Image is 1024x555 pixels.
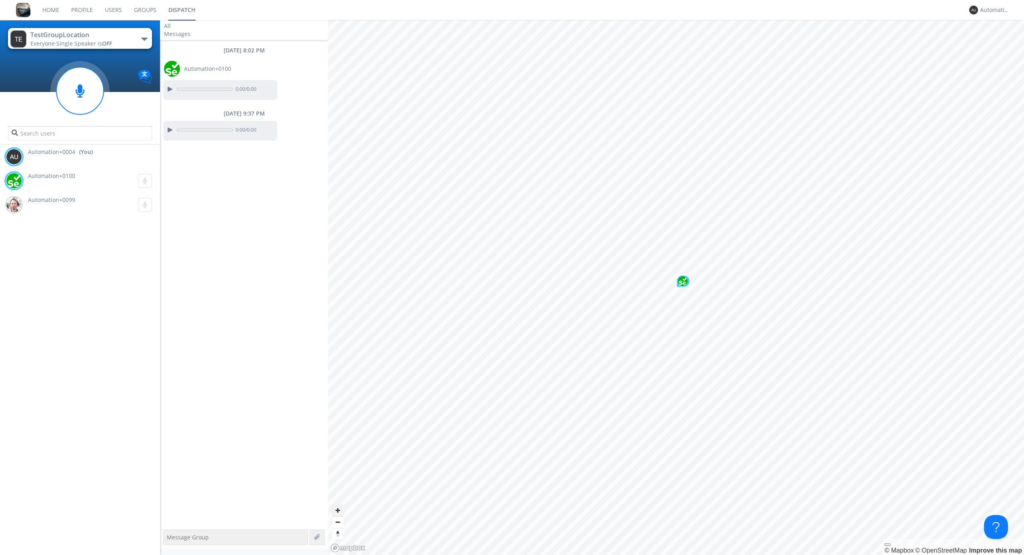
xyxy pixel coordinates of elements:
span: Automation+0100 [184,65,231,73]
div: Everyone · [30,40,120,48]
div: TestGroupLocation [30,30,120,40]
span: OFF [102,40,112,47]
iframe: Toggle Customer Support [984,515,1008,539]
span: Single Speaker is [56,40,112,47]
a: Map feedback [969,547,1022,554]
div: (You) [79,148,93,156]
img: caret-down-sm.svg [203,29,206,31]
div: Map marker [676,275,690,287]
img: 373638.png [6,149,22,165]
button: Zoom in [332,505,344,516]
div: All Messages [164,22,196,38]
span: Automation+0004 [28,148,75,156]
img: 373638.png [969,6,978,14]
a: OpenStreetMap [915,547,967,554]
button: Reset bearing to north [332,528,344,539]
img: 1d6f5aa125064724806496497f14335c [6,173,22,189]
img: 1d6f5aa125064724806496497f14335c [164,61,180,77]
button: TestGroupLocationEveryone·Single Speaker isOFF [8,28,152,49]
button: Toggle attribution [884,543,891,546]
div: Automation+0004 [980,6,1010,14]
img: 8ff700cf5bab4eb8a436322861af2272 [16,3,30,17]
a: Mapbox [884,547,914,554]
img: 188aebdfe36046648fc345ac6d114d07 [6,197,22,213]
a: Mapbox logo [330,543,366,553]
img: download media button [259,126,265,132]
img: Translation enabled [138,70,152,84]
div: [DATE] 9:37 PM [160,110,328,118]
input: Search users [8,126,152,140]
img: download media button [259,86,265,91]
img: 373638.png [10,30,26,48]
span: Automation+0099 [28,196,75,204]
button: Zoom out [332,516,344,528]
img: 1d6f5aa125064724806496497f14335c [678,276,688,286]
span: 0:00 / 0:00 [233,86,256,94]
div: [DATE] 8:02 PM [160,46,328,54]
canvas: Map [328,20,1024,555]
span: Automation+0100 [28,172,75,180]
span: Zoom out [332,517,344,528]
span: 0:00 / 0:00 [233,126,256,135]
